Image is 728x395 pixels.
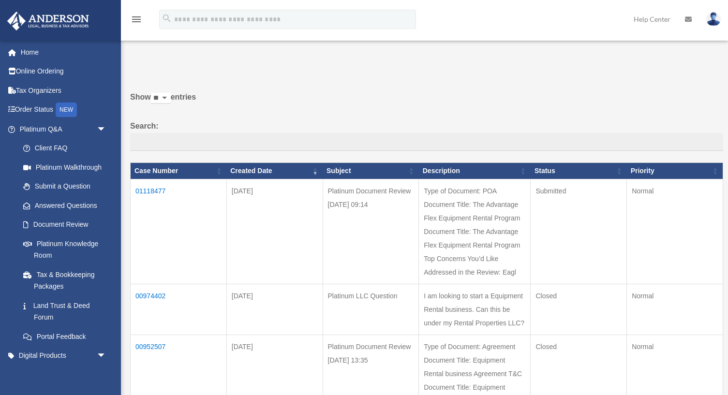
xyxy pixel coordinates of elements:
a: Client FAQ [14,139,116,158]
a: Land Trust & Deed Forum [14,296,116,327]
td: Platinum LLC Question [323,284,419,335]
td: 01118477 [131,179,227,284]
a: Platinum Q&Aarrow_drop_down [7,119,116,139]
td: [DATE] [226,284,323,335]
td: Platinum Document Review [DATE] 09:14 [323,179,419,284]
a: Document Review [14,215,116,234]
select: Showentries [151,93,171,104]
a: Answered Questions [14,196,111,215]
a: Order StatusNEW [7,100,121,120]
img: User Pic [706,12,721,26]
a: Tax & Bookkeeping Packages [14,265,116,296]
span: arrow_drop_down [97,346,116,366]
label: Show entries [130,90,723,114]
div: NEW [56,102,77,117]
span: arrow_drop_down [97,119,116,139]
td: Normal [627,179,723,284]
i: search [162,13,172,24]
th: Status: activate to sort column ascending [531,163,627,179]
td: Submitted [531,179,627,284]
td: [DATE] [226,179,323,284]
a: Tax Organizers [7,81,121,100]
td: 00974402 [131,284,227,335]
input: Search: [130,133,723,151]
td: Normal [627,284,723,335]
img: Anderson Advisors Platinum Portal [4,12,92,30]
a: Portal Feedback [14,327,116,346]
a: menu [131,17,142,25]
a: Platinum Knowledge Room [14,234,116,265]
th: Priority: activate to sort column ascending [627,163,723,179]
td: Type of Document: POA Document Title: The Advantage Flex Equipment Rental Program Document Title:... [419,179,531,284]
td: Closed [531,284,627,335]
th: Case Number: activate to sort column ascending [131,163,227,179]
a: Home [7,43,121,62]
th: Created Date: activate to sort column ascending [226,163,323,179]
th: Subject: activate to sort column ascending [323,163,419,179]
a: Platinum Walkthrough [14,158,116,177]
a: Online Ordering [7,62,121,81]
label: Search: [130,119,723,151]
a: Submit a Question [14,177,116,196]
td: I am looking to start a Equipment Rental business. Can this be under my Rental Properties LLC? [419,284,531,335]
i: menu [131,14,142,25]
a: Digital Productsarrow_drop_down [7,346,121,366]
th: Description: activate to sort column ascending [419,163,531,179]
